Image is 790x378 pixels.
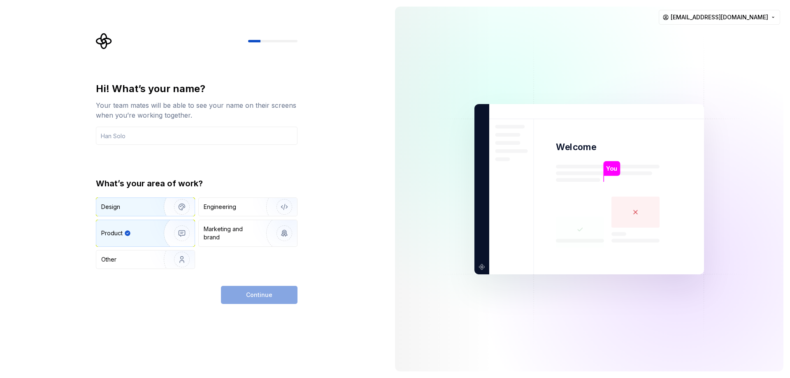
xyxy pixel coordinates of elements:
span: [EMAIL_ADDRESS][DOMAIN_NAME] [671,13,768,21]
div: Engineering [204,203,236,211]
p: Welcome [556,141,596,153]
div: Product [101,229,123,237]
input: Han Solo [96,127,297,145]
p: You [606,164,617,173]
div: Design [101,203,120,211]
div: Marketing and brand [204,225,259,241]
div: Your team mates will be able to see your name on their screens when you’re working together. [96,100,297,120]
div: Hi! What’s your name? [96,82,297,95]
div: What’s your area of work? [96,178,297,189]
div: Other [101,255,116,264]
svg: Supernova Logo [96,33,112,49]
button: [EMAIL_ADDRESS][DOMAIN_NAME] [659,10,780,25]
